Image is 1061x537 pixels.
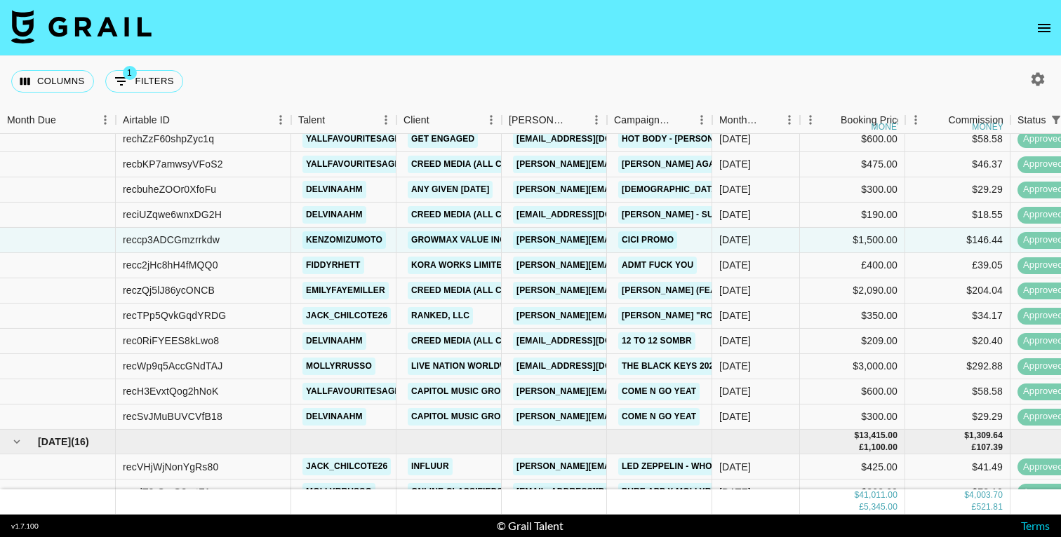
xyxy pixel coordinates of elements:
[408,483,521,501] a: Online Classifieds AG
[513,156,814,173] a: [PERSON_NAME][EMAIL_ADDRESS][PERSON_NAME][DOMAIN_NAME]
[854,430,859,442] div: $
[302,181,366,198] a: delvinaahm
[298,107,325,134] div: Talent
[302,257,364,274] a: fiddyrhett
[964,430,969,442] div: $
[964,490,969,502] div: $
[513,130,670,148] a: [EMAIL_ADDRESS][DOMAIN_NAME]
[123,334,219,348] div: rec0RiFYEES8kLwo8
[905,253,1010,278] div: £39.05
[800,177,905,203] div: $300.00
[408,282,554,299] a: Creed Media (All Campaigns)
[586,109,607,130] button: Menu
[859,430,897,442] div: 13,415.00
[905,127,1010,152] div: $58.58
[948,107,1003,134] div: Commission
[719,157,751,171] div: Aug '25
[513,383,742,400] a: [PERSON_NAME][EMAIL_ADDRESS][DOMAIN_NAME]
[291,107,396,134] div: Talent
[11,10,152,43] img: Grail Talent
[1021,519,1050,532] a: Terms
[302,206,366,224] a: delvinaahm
[408,307,473,325] a: Ranked, LLC
[123,283,215,297] div: reczQj5lJ86ycONCB
[502,107,607,134] div: Booker
[905,354,1010,379] div: $292.88
[759,110,779,130] button: Sort
[800,127,905,152] div: $600.00
[859,502,864,514] div: £
[719,182,751,196] div: Aug '25
[302,458,391,475] a: jack_chilcote26
[513,458,814,475] a: [PERSON_NAME][EMAIL_ADDRESS][PERSON_NAME][DOMAIN_NAME]
[71,435,89,449] span: ( 16 )
[396,107,502,134] div: Client
[800,454,905,480] div: $425.00
[719,258,751,272] div: Aug '25
[123,66,137,80] span: 1
[905,405,1010,430] div: $29.29
[719,208,751,222] div: Aug '25
[408,408,516,426] a: Capitol Music Group
[11,522,39,531] div: v 1.7.100
[607,107,712,134] div: Campaign (Type)
[905,454,1010,480] div: $41.49
[513,206,670,224] a: [EMAIL_ADDRESS][DOMAIN_NAME]
[928,110,948,130] button: Sort
[481,109,502,130] button: Menu
[618,458,782,475] a: Led Zeppelin - Whole Lotta Love
[905,304,1010,329] div: $34.17
[513,282,742,299] a: [PERSON_NAME][EMAIL_ADDRESS][DOMAIN_NAME]
[429,110,449,130] button: Sort
[864,502,897,514] div: 5,345.00
[976,502,1003,514] div: 521.81
[408,458,453,475] a: Influur
[969,490,1003,502] div: 4,003.70
[618,383,700,400] a: COME N GO Yeat
[672,110,691,130] button: Sort
[95,109,116,130] button: Menu
[513,408,742,426] a: [PERSON_NAME][EMAIL_ADDRESS][DOMAIN_NAME]
[513,358,670,375] a: [EMAIL_ADDRESS][DOMAIN_NAME]
[408,156,554,173] a: Creed Media (All Campaigns)
[513,307,742,325] a: [PERSON_NAME][EMAIL_ADDRESS][DOMAIN_NAME]
[123,460,218,474] div: recVHjWjNonYgRs80
[800,405,905,430] div: $300.00
[618,408,700,426] a: COME N GO Yeat
[972,502,977,514] div: £
[325,110,345,130] button: Sort
[618,206,768,224] a: [PERSON_NAME] - Sugar Dxddy
[618,307,756,325] a: [PERSON_NAME] "Rockstar"
[905,278,1010,304] div: $204.04
[513,181,742,198] a: [PERSON_NAME][EMAIL_ADDRESS][DOMAIN_NAME]
[905,329,1010,354] div: $20.40
[719,132,751,146] div: Aug '25
[408,383,516,400] a: Capitol Music Group
[800,152,905,177] div: $475.00
[123,258,218,272] div: recc2jHc8hH4fMQQ0
[116,107,291,134] div: Airtable ID
[800,304,905,329] div: $350.00
[302,156,437,173] a: yallfavouritesagittarius
[618,483,745,501] a: Pure App x mollyrrusso
[513,257,742,274] a: [PERSON_NAME][EMAIL_ADDRESS][DOMAIN_NAME]
[719,308,751,322] div: Aug '25
[972,123,1003,131] div: money
[408,181,493,198] a: Any given [DATE]
[719,334,751,348] div: Aug '25
[976,442,1003,454] div: 107.39
[800,278,905,304] div: $2,090.00
[969,430,1003,442] div: 1,309.64
[513,483,670,501] a: [EMAIL_ADDRESS][DOMAIN_NAME]
[859,442,864,454] div: £
[905,228,1010,253] div: $146.44
[123,409,222,423] div: recSvJMuBUVCVfB18
[614,107,672,134] div: Campaign (Type)
[905,177,1010,203] div: $29.29
[800,480,905,505] div: $800.00
[302,282,389,299] a: emilyfayemiller
[618,156,799,173] a: [PERSON_NAME] again... - Victory Lap
[56,110,76,130] button: Sort
[691,109,712,130] button: Menu
[618,332,695,350] a: 12 to 12 sombr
